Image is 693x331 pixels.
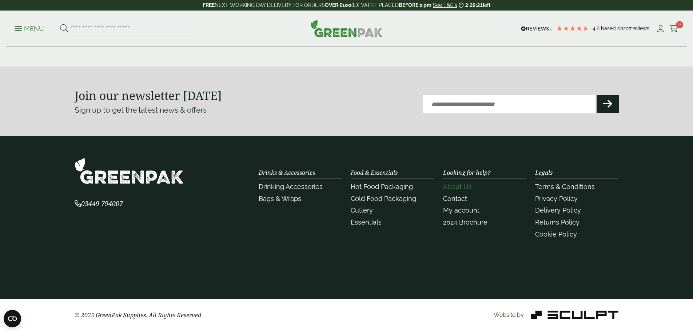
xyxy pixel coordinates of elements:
a: My account [443,206,479,214]
span: left [483,2,490,8]
img: Sculpt [531,311,618,319]
p: Sign up to get the latest news & offers [75,104,319,116]
a: Terms & Conditions [535,183,595,190]
a: 2024 Brochure [443,218,487,226]
a: About Us [443,183,472,190]
span: reviews [632,25,649,31]
a: Essentials [351,218,382,226]
strong: BEFORE 2 pm [399,2,431,8]
a: Delivery Policy [535,206,581,214]
img: GreenPak Supplies [75,158,184,184]
a: See T&C's [433,2,457,8]
a: Hot Food Packaging [351,183,413,190]
i: My Account [656,25,665,32]
span: Website by [494,311,524,318]
img: REVIEWS.io [521,26,553,31]
p: © 2025 GreenPak Supplies. All Rights Reserved [75,311,250,319]
span: 4.8 [593,25,601,31]
a: Privacy Policy [535,195,578,202]
button: Open CMP widget [4,310,21,327]
div: 4.79 Stars [556,25,589,32]
i: Cart [669,25,678,32]
img: GreenPak Supplies [311,20,383,37]
p: Menu [15,24,44,33]
a: Bags & Wraps [259,195,301,202]
a: Returns Policy [535,218,580,226]
strong: FREE [203,2,215,8]
a: Cookie Policy [535,230,577,238]
a: Cold Food Packaging [351,195,416,202]
span: Based on [601,25,623,31]
a: Drinking Accessories [259,183,323,190]
span: 0 [676,21,683,28]
strong: OVER £100 [325,2,351,8]
a: Contact [443,195,467,202]
a: 0 [669,23,678,34]
strong: Join our newsletter [DATE] [75,88,222,103]
a: 03449 794007 [75,201,123,207]
span: 03449 794007 [75,199,123,208]
span: 2:26:21 [465,2,483,8]
a: Cutlery [351,206,373,214]
a: Menu [15,24,44,32]
span: 207 [623,25,632,31]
